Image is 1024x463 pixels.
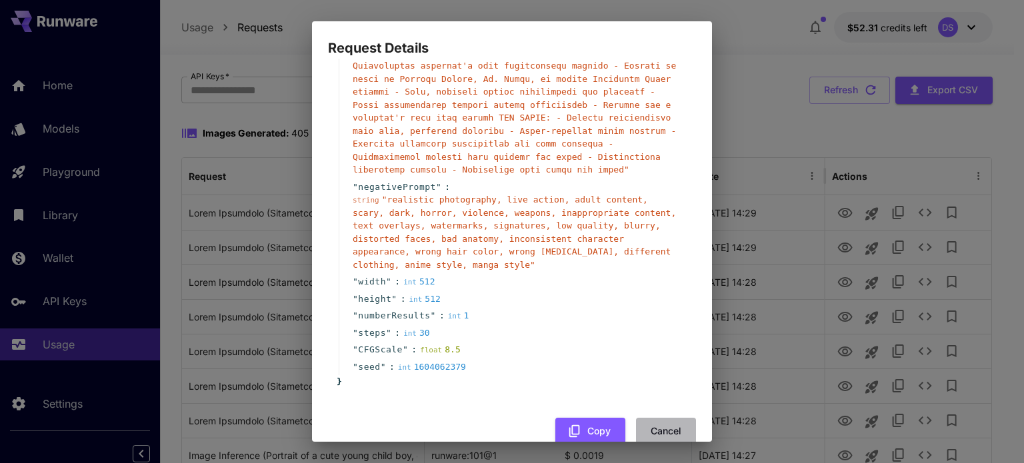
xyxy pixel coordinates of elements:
span: seed [358,360,380,374]
span: int [403,278,417,286]
span: " [353,276,358,286]
span: " [386,328,391,338]
span: " [431,310,436,320]
span: : [395,275,400,288]
div: 512 [403,275,435,288]
span: float [420,346,442,354]
span: int [448,312,461,320]
span: " [391,294,397,304]
button: Cancel [636,418,696,445]
span: " [353,182,358,192]
span: " [353,344,358,354]
span: : [439,309,445,322]
span: " [386,276,391,286]
span: " [381,362,386,372]
span: numberResults [358,309,430,322]
span: : [401,292,406,306]
div: 1 [448,309,469,322]
span: int [409,295,422,304]
div: 512 [409,292,440,306]
span: " [353,328,358,338]
div: 30 [403,326,430,340]
span: : [395,326,400,340]
span: height [358,292,391,306]
span: negativePrompt [358,181,436,194]
span: : [411,343,417,356]
button: Copy [555,418,625,445]
span: int [403,329,417,338]
span: string [353,196,379,205]
span: " [403,344,408,354]
span: int [398,363,411,372]
span: " realistic photography, live action, adult content, scary, dark, horror, violence, weapons, inap... [353,195,676,270]
div: 8.5 [420,343,461,356]
span: : [445,181,450,194]
span: " [436,182,441,192]
span: } [335,375,342,388]
h2: Request Details [312,21,712,59]
span: width [358,275,386,288]
span: steps [358,326,386,340]
span: " [353,294,358,304]
span: " [353,362,358,372]
span: " [353,310,358,320]
div: 1604062379 [398,360,466,374]
span: : [389,360,395,374]
span: CFGScale [358,343,403,356]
